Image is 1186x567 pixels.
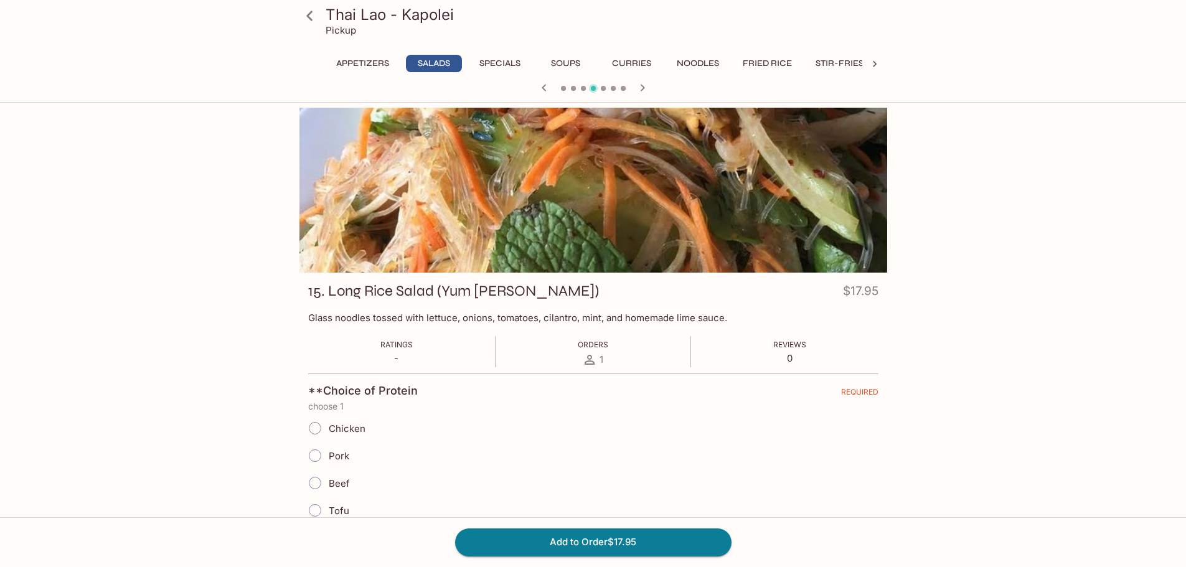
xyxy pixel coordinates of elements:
[472,55,528,72] button: Specials
[299,108,887,273] div: 15. Long Rice Salad (Yum Woon Sen)
[600,354,603,365] span: 1
[380,340,413,349] span: Ratings
[578,340,608,349] span: Orders
[308,312,878,324] p: Glass noodles tossed with lettuce, onions, tomatoes, cilantro, mint, and homemade lime sauce.
[329,477,350,489] span: Beef
[308,384,418,398] h4: **Choice of Protein
[736,55,799,72] button: Fried Rice
[308,281,599,301] h3: 15. Long Rice Salad (Yum [PERSON_NAME])
[329,423,365,434] span: Chicken
[809,55,870,72] button: Stir-Fries
[329,55,396,72] button: Appetizers
[326,5,882,24] h3: Thai Lao - Kapolei
[843,281,878,306] h4: $17.95
[841,387,878,401] span: REQUIRED
[773,352,806,364] p: 0
[538,55,594,72] button: Soups
[604,55,660,72] button: Curries
[326,24,356,36] p: Pickup
[773,340,806,349] span: Reviews
[308,401,878,411] p: choose 1
[380,352,413,364] p: -
[406,55,462,72] button: Salads
[329,450,349,462] span: Pork
[670,55,726,72] button: Noodles
[455,528,732,556] button: Add to Order$17.95
[329,505,349,517] span: Tofu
